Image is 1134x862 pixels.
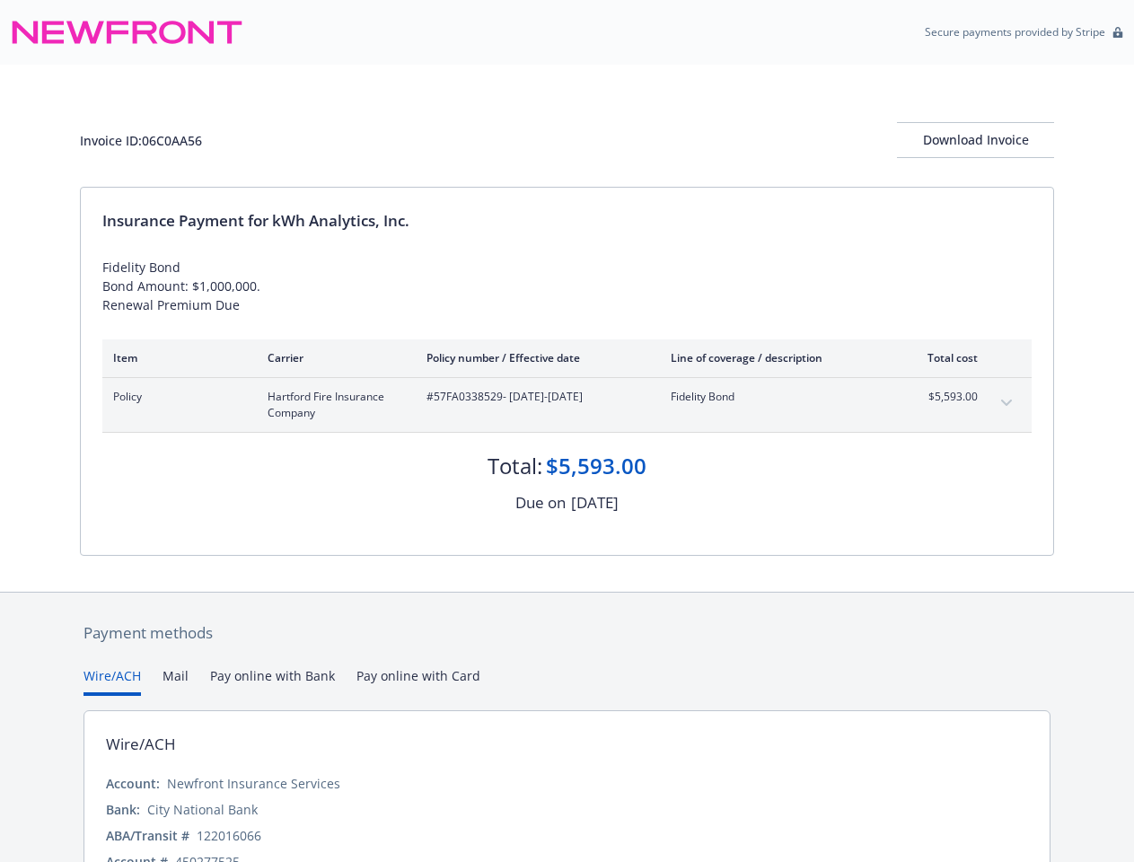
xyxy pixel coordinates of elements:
div: Download Invoice [897,123,1054,157]
span: Hartford Fire Insurance Company [268,389,398,421]
button: Pay online with Card [356,666,480,696]
div: Line of coverage / description [671,350,882,365]
button: Wire/ACH [84,666,141,696]
div: Wire/ACH [106,733,176,756]
div: Invoice ID: 06C0AA56 [80,131,202,150]
p: Secure payments provided by Stripe [925,24,1105,40]
div: Payment methods [84,621,1050,645]
div: ABA/Transit # [106,826,189,845]
span: Policy [113,389,239,405]
div: Due on [515,491,566,515]
div: Account: [106,774,160,793]
div: PolicyHartford Fire Insurance Company#57FA0338529- [DATE]-[DATE]Fidelity Bond$5,593.00expand content [102,378,1032,432]
span: Fidelity Bond [671,389,882,405]
div: Newfront Insurance Services [167,774,340,793]
div: City National Bank [147,800,258,819]
button: Pay online with Bank [210,666,335,696]
div: Insurance Payment for kWh Analytics, Inc. [102,209,1032,233]
button: expand content [992,389,1021,418]
div: Fidelity Bond Bond Amount: $1,000,000. Renewal Premium Due [102,258,1032,314]
span: $5,593.00 [910,389,978,405]
div: Item [113,350,239,365]
button: Mail [163,666,189,696]
div: Total cost [910,350,978,365]
div: 122016066 [197,826,261,845]
div: [DATE] [571,491,619,515]
div: $5,593.00 [546,451,646,481]
span: #57FA0338529 - [DATE]-[DATE] [426,389,642,405]
div: Policy number / Effective date [426,350,642,365]
div: Carrier [268,350,398,365]
div: Total: [488,451,542,481]
button: Download Invoice [897,122,1054,158]
div: Bank: [106,800,140,819]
